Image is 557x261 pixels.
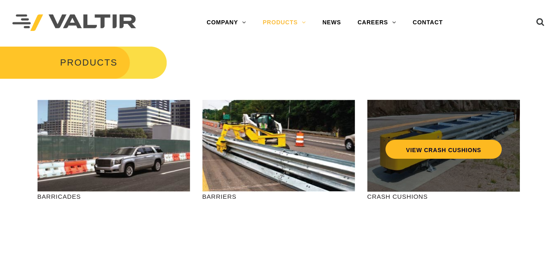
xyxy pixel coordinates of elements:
a: VIEW CRASH CUSHIONS [385,140,501,159]
a: PRODUCTS [254,14,314,31]
a: COMPANY [198,14,254,31]
a: CAREERS [349,14,404,31]
p: BARRICADES [38,192,190,201]
p: CRASH CUSHIONS [367,192,520,201]
p: BARRIERS [202,192,355,201]
a: NEWS [314,14,349,31]
img: Valtir [12,14,136,31]
a: CONTACT [404,14,451,31]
